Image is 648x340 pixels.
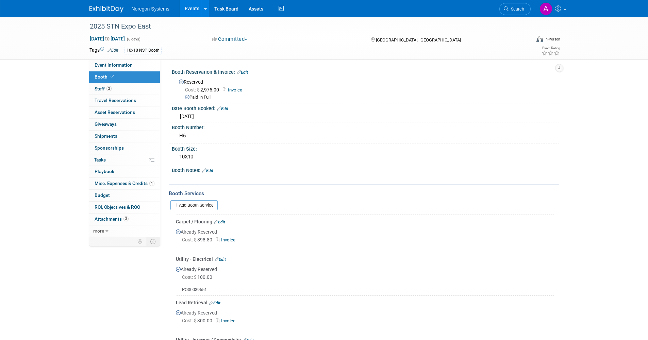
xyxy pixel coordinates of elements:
div: Booth Services [169,190,559,197]
span: 300.00 [182,318,215,323]
span: Noregon Systems [132,6,169,12]
i: Booth reservation complete [111,75,114,79]
div: Utility - Electrical [176,256,554,262]
a: Booth [89,71,160,83]
span: Cost: $ [185,87,200,92]
a: Asset Reservations [89,107,160,118]
a: Edit [215,257,226,262]
a: Playbook [89,166,160,177]
span: Cost: $ [182,237,197,242]
div: Event Rating [542,47,560,50]
span: Asset Reservations [95,109,135,115]
a: Shipments [89,131,160,142]
span: 2,975.00 [185,87,222,92]
a: Sponsorships [89,142,160,154]
div: Already Reserved [176,262,554,293]
span: [DATE] [180,114,194,119]
td: Toggle Event Tabs [146,237,160,246]
span: Sponsorships [95,145,124,151]
a: Tasks [89,154,160,166]
span: Staff [95,86,112,91]
a: Add Booth Service [170,200,218,210]
a: ROI, Objectives & ROO [89,202,160,213]
a: Event Information [89,60,160,71]
a: Edit [107,48,118,53]
span: Attachments [95,216,129,222]
img: Ali Connell [539,2,552,15]
div: PO00039551 [176,281,554,293]
span: Event Information [95,62,133,68]
div: Booth Notes: [172,165,559,174]
div: 10x10 NSP Booth [124,47,162,54]
a: Invoice [216,318,238,323]
div: Reserved [177,77,554,101]
a: Edit [209,301,220,305]
span: Giveaways [95,121,117,127]
span: Budget [95,192,110,198]
span: 3 [123,216,129,221]
span: 898.80 [182,237,215,242]
a: Budget [89,190,160,201]
a: Giveaways [89,119,160,130]
span: [GEOGRAPHIC_DATA], [GEOGRAPHIC_DATA] [376,37,461,42]
span: Cost: $ [182,318,197,323]
img: ExhibitDay [89,6,123,13]
div: Date Booth Booked: [172,103,559,112]
span: to [104,36,111,41]
a: Invoice [216,237,238,242]
span: Misc. Expenses & Credits [95,181,154,186]
button: Committed [210,36,250,43]
a: Staff2 [89,83,160,95]
a: Search [499,3,531,15]
div: Booth Reservation & Invoice: [172,67,559,76]
div: 2025 STN Expo East [87,20,520,33]
div: Paid in Full [185,94,554,101]
span: Shipments [95,133,117,139]
span: [DATE] [DATE] [89,36,125,42]
span: Booth [95,74,115,80]
span: Playbook [95,169,114,174]
div: Lead Retrieval [176,299,554,306]
span: 1 [149,181,154,186]
span: Search [509,6,524,12]
span: Travel Reservations [95,98,136,103]
a: more [89,225,160,237]
div: Already Reserved [176,306,554,330]
span: Tasks [94,157,106,163]
span: more [93,228,104,234]
div: Already Reserved [176,225,554,250]
span: (6 days) [126,37,140,41]
span: 2 [106,86,112,91]
img: Format-Inperson.png [536,36,543,42]
div: Event Format [491,35,561,46]
span: ROI, Objectives & ROO [95,204,140,210]
td: Tags [89,47,118,54]
a: Edit [214,220,225,224]
a: Invoice [223,87,246,92]
span: Cost: $ [182,274,197,280]
div: In-Person [544,37,560,42]
a: Edit [237,70,248,75]
div: Carpet / Flooring [176,218,554,225]
div: H6 [177,131,554,141]
a: Travel Reservations [89,95,160,106]
div: 10X10 [177,152,554,162]
a: Edit [202,168,213,173]
a: Misc. Expenses & Credits1 [89,178,160,189]
a: Edit [217,106,228,111]
a: Attachments3 [89,214,160,225]
td: Personalize Event Tab Strip [134,237,146,246]
div: Booth Number: [172,122,559,131]
div: Booth Size: [172,144,559,152]
span: 100.00 [182,274,215,280]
